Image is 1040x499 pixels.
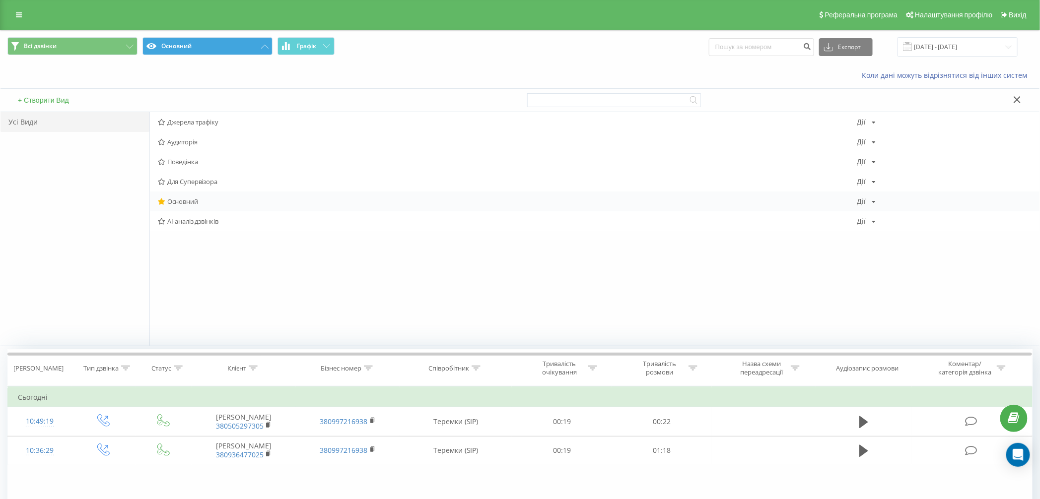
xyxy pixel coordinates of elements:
[857,198,866,205] div: Дії
[142,37,273,55] button: Основний
[400,407,512,436] td: Теремки (SIP)
[0,112,149,132] div: Усі Види
[151,364,171,373] div: Статус
[857,119,866,125] div: Дії
[192,407,296,436] td: [PERSON_NAME]
[936,360,994,376] div: Коментар/категорія дзвінка
[857,178,866,185] div: Дії
[836,364,899,373] div: Аудіозапис розмови
[533,360,586,376] div: Тривалість очікування
[825,11,898,19] span: Реферальна програма
[83,364,119,373] div: Тип дзвінка
[857,218,866,225] div: Дії
[158,178,857,185] span: Для Супервізора
[735,360,788,376] div: Назва схеми переадресації
[612,436,712,465] td: 01:18
[158,218,857,225] span: AI-аналіз дзвінків
[1006,443,1030,467] div: Open Intercom Messenger
[8,387,1033,407] td: Сьогодні
[18,412,62,431] div: 10:49:19
[7,37,138,55] button: Всі дзвінки
[158,138,857,145] span: Аудиторія
[512,407,612,436] td: 00:19
[227,364,246,373] div: Клієнт
[24,42,57,50] span: Всі дзвінки
[297,43,316,50] span: Графік
[216,421,264,431] a: 380505297305
[612,407,712,436] td: 00:22
[13,364,64,373] div: [PERSON_NAME]
[158,119,857,125] span: Джерела трафіку
[915,11,992,19] span: Налаштування профілю
[633,360,686,376] div: Тривалість розмови
[857,138,866,145] div: Дії
[192,436,296,465] td: [PERSON_NAME]
[277,37,335,55] button: Графік
[18,441,62,460] div: 10:36:29
[862,70,1033,80] a: Коли дані можуть відрізнятися вiд інших систем
[709,38,814,56] input: Пошук за номером
[158,158,857,165] span: Поведінка
[216,450,264,459] a: 380936477025
[857,158,866,165] div: Дії
[819,38,873,56] button: Експорт
[320,417,368,426] a: 380997216938
[512,436,612,465] td: 00:19
[400,436,512,465] td: Теремки (SIP)
[428,364,469,373] div: Співробітник
[321,364,361,373] div: Бізнес номер
[1009,11,1027,19] span: Вихід
[1010,95,1025,106] button: Закрити
[320,445,368,455] a: 380997216938
[15,96,72,105] button: + Створити Вид
[158,198,857,205] span: Основний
